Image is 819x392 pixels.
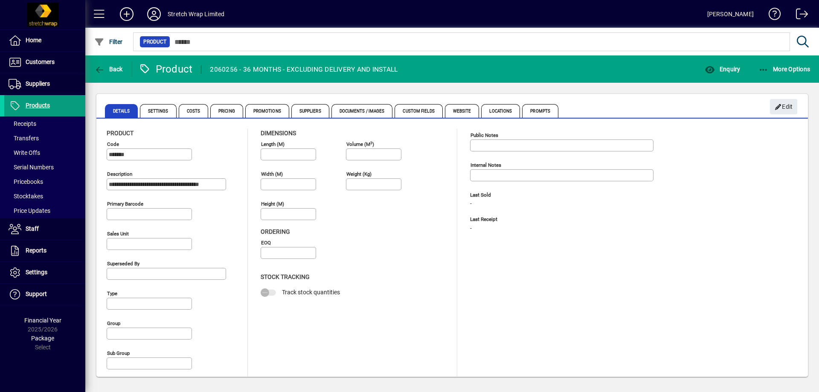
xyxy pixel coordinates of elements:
[445,104,479,118] span: Website
[470,192,598,198] span: Last Sold
[4,30,85,51] a: Home
[94,38,123,45] span: Filter
[470,200,472,207] span: -
[24,317,61,324] span: Financial Year
[346,171,372,177] mat-label: Weight (Kg)
[85,61,132,77] app-page-header-button: Back
[261,171,283,177] mat-label: Width (m)
[470,132,498,138] mat-label: Public Notes
[26,225,39,232] span: Staff
[140,6,168,22] button: Profile
[775,100,793,114] span: Edit
[9,149,40,156] span: Write Offs
[282,289,340,296] span: Track stock quantities
[9,135,39,142] span: Transfers
[4,262,85,283] a: Settings
[4,203,85,218] a: Price Updates
[92,34,125,49] button: Filter
[470,217,598,222] span: Last Receipt
[261,273,310,280] span: Stock Tracking
[4,160,85,174] a: Serial Numbers
[107,261,139,267] mat-label: Superseded by
[346,141,374,147] mat-label: Volume (m )
[26,37,41,44] span: Home
[168,7,225,21] div: Stretch Wrap Limited
[140,104,177,118] span: Settings
[261,228,290,235] span: Ordering
[522,104,558,118] span: Prompts
[331,104,393,118] span: Documents / Images
[758,66,810,73] span: More Options
[261,201,284,207] mat-label: Height (m)
[470,162,501,168] mat-label: Internal Notes
[4,218,85,240] a: Staff
[4,284,85,305] a: Support
[261,240,271,246] mat-label: EOQ
[9,120,36,127] span: Receipts
[113,6,140,22] button: Add
[395,104,442,118] span: Custom Fields
[4,73,85,95] a: Suppliers
[470,225,472,232] span: -
[9,178,43,185] span: Pricebooks
[31,335,54,342] span: Package
[210,63,398,76] div: 2060256 - 36 MONTHS - EXCLUDING DELIVERY AND INSTALL
[707,7,754,21] div: [PERSON_NAME]
[756,61,813,77] button: More Options
[4,52,85,73] a: Customers
[107,201,143,207] mat-label: Primary barcode
[107,231,129,237] mat-label: Sales unit
[107,171,132,177] mat-label: Description
[4,116,85,131] a: Receipts
[107,290,117,296] mat-label: Type
[9,207,50,214] span: Price Updates
[790,2,808,29] a: Logout
[107,350,130,356] mat-label: Sub group
[143,38,166,46] span: Product
[107,130,134,136] span: Product
[107,141,119,147] mat-label: Code
[4,189,85,203] a: Stocktakes
[26,58,55,65] span: Customers
[26,102,50,109] span: Products
[705,66,740,73] span: Enquiry
[26,80,50,87] span: Suppliers
[9,193,43,200] span: Stocktakes
[245,104,289,118] span: Promotions
[4,240,85,261] a: Reports
[179,104,209,118] span: Costs
[291,104,329,118] span: Suppliers
[261,141,285,147] mat-label: Length (m)
[26,269,47,276] span: Settings
[26,247,46,254] span: Reports
[762,2,781,29] a: Knowledge Base
[770,99,797,114] button: Edit
[4,145,85,160] a: Write Offs
[4,174,85,189] a: Pricebooks
[94,66,123,73] span: Back
[105,104,138,118] span: Details
[107,320,120,326] mat-label: Group
[139,62,193,76] div: Product
[703,61,742,77] button: Enquiry
[210,104,243,118] span: Pricing
[370,140,372,145] sup: 3
[9,164,54,171] span: Serial Numbers
[481,104,520,118] span: Locations
[261,130,296,136] span: Dimensions
[4,131,85,145] a: Transfers
[26,290,47,297] span: Support
[92,61,125,77] button: Back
